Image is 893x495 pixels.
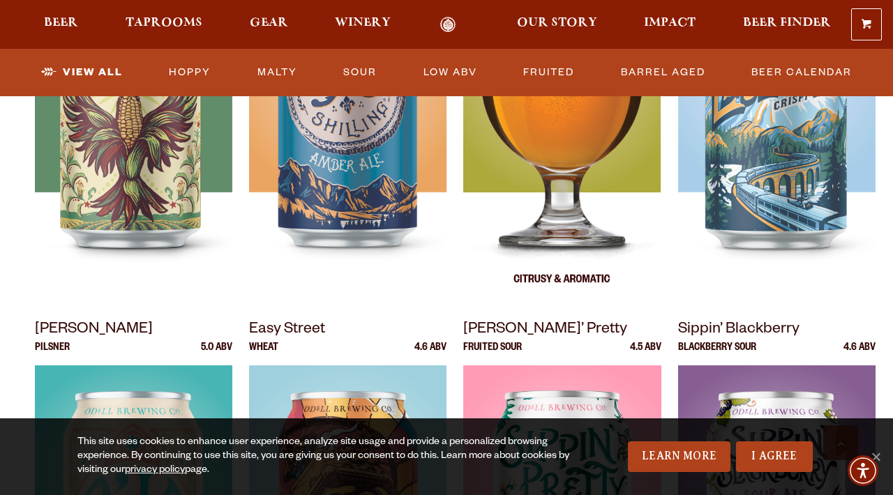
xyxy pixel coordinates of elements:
[125,465,185,476] a: privacy policy
[163,56,216,89] a: Hoppy
[201,343,232,365] p: 5.0 ABV
[508,17,606,33] a: Our Story
[743,17,831,29] span: Beer Finder
[421,17,474,33] a: Odell Home
[635,17,705,33] a: Impact
[241,17,297,33] a: Gear
[678,318,876,343] p: Sippin’ Blackberry
[36,56,128,89] a: View All
[252,56,303,89] a: Malty
[35,343,70,365] p: Pilsner
[414,343,446,365] p: 4.6 ABV
[843,343,876,365] p: 4.6 ABV
[335,17,391,29] span: Winery
[117,17,211,33] a: Taprooms
[326,17,400,33] a: Winery
[44,17,78,29] span: Beer
[463,318,661,343] p: [PERSON_NAME]’ Pretty
[518,56,580,89] a: Fruited
[126,17,202,29] span: Taprooms
[848,455,878,486] div: Accessibility Menu
[418,56,483,89] a: Low ABV
[249,343,278,365] p: Wheat
[338,56,382,89] a: Sour
[615,56,711,89] a: Barrel Aged
[746,56,857,89] a: Beer Calendar
[77,436,571,478] div: This site uses cookies to enhance user experience, analyze site usage and provide a personalized ...
[250,17,288,29] span: Gear
[628,441,730,472] a: Learn More
[249,318,446,343] p: Easy Street
[678,343,756,365] p: Blackberry Sour
[734,17,840,33] a: Beer Finder
[35,17,87,33] a: Beer
[644,17,696,29] span: Impact
[630,343,661,365] p: 4.5 ABV
[463,343,522,365] p: Fruited Sour
[736,441,813,472] a: I Agree
[35,318,232,343] p: [PERSON_NAME]
[517,17,597,29] span: Our Story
